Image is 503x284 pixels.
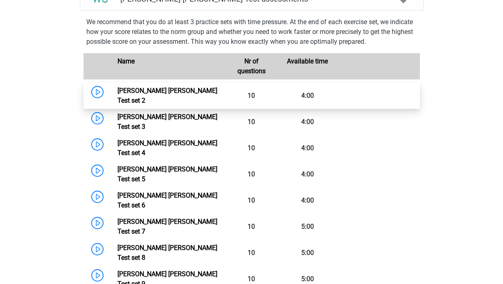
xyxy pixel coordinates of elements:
[280,56,336,76] div: Available time
[117,244,217,261] a: [PERSON_NAME] [PERSON_NAME] Test set 8
[117,165,217,183] a: [PERSON_NAME] [PERSON_NAME] Test set 5
[117,218,217,235] a: [PERSON_NAME] [PERSON_NAME] Test set 7
[86,17,417,47] p: We recommend that you do at least 3 practice sets with time pressure. At the end of each exercise...
[223,56,280,76] div: Nr of questions
[117,192,217,209] a: [PERSON_NAME] [PERSON_NAME] Test set 6
[111,56,223,76] div: Name
[117,113,217,131] a: [PERSON_NAME] [PERSON_NAME] Test set 3
[117,139,217,157] a: [PERSON_NAME] [PERSON_NAME] Test set 4
[117,87,217,104] a: [PERSON_NAME] [PERSON_NAME] Test set 2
